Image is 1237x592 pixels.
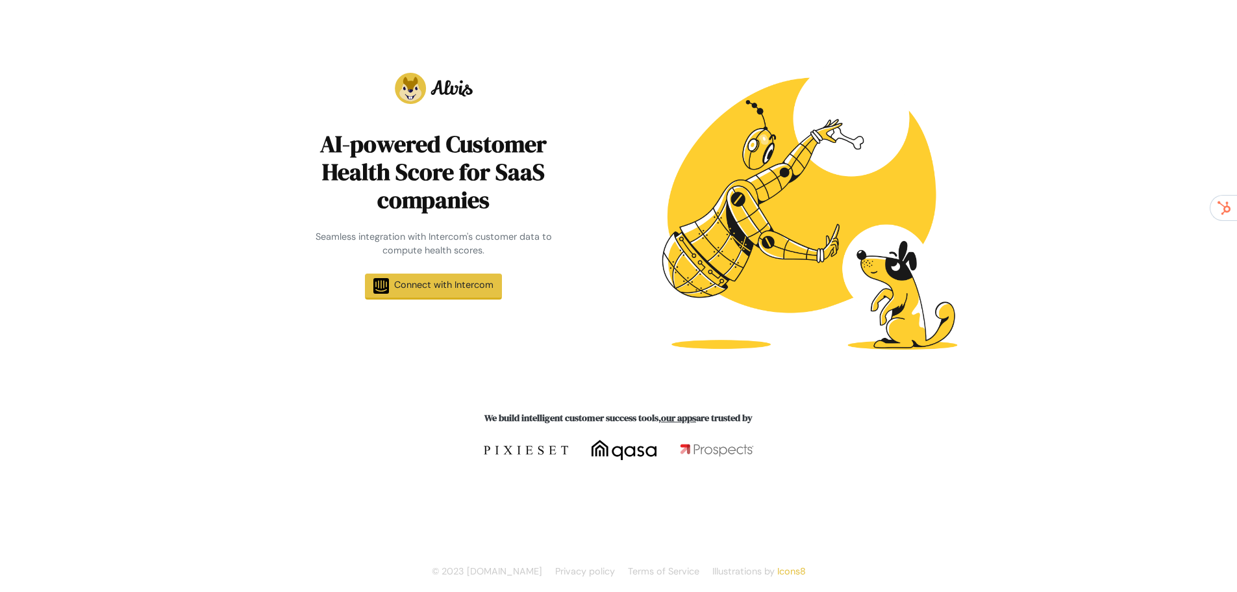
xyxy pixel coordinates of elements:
a: Terms of Service [628,565,702,577]
h1: AI-powered Customer Health Score for SaaS companies [311,130,556,214]
div: Seamless integration with Intercom's customer data to compute health scores. [311,230,556,258]
a: Privacy policy [555,565,618,577]
img: Alvis [395,73,473,104]
img: Prospects [680,443,754,458]
a: © 2023 [DOMAIN_NAME] [432,565,545,577]
a: Icons8 [777,565,806,577]
a: our apps [661,411,696,424]
span: Illustrations by [712,565,806,577]
img: qasa [592,440,656,461]
img: Pixieset [484,440,568,461]
h6: We build intelligent customer success tools, are trusted by [258,413,979,424]
a: Connect with Intercom [365,274,502,300]
span: Connect with Intercom [394,279,494,290]
img: Robot [629,31,979,381]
